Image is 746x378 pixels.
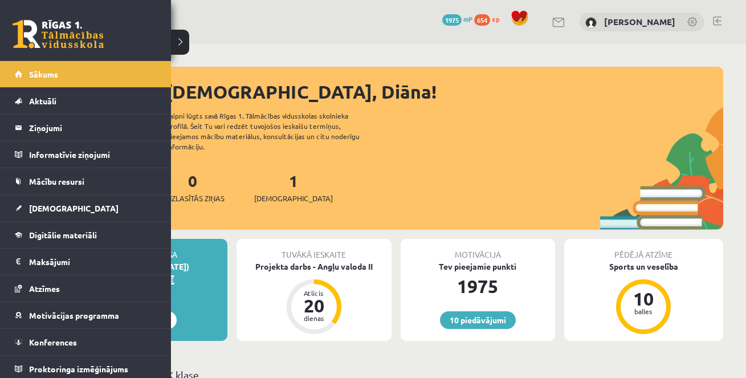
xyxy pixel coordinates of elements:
div: Pēdējā atzīme [564,239,723,261]
span: Digitālie materiāli [29,230,97,240]
span: Motivācijas programma [29,310,119,320]
a: Rīgas 1. Tālmācības vidusskola [13,20,104,48]
span: Proktoringa izmēģinājums [29,364,128,374]
span: Mācību resursi [29,176,84,186]
a: 10 piedāvājumi [440,311,516,329]
legend: Ziņojumi [29,115,157,141]
span: 654 [474,14,490,26]
div: 20 [297,296,331,315]
legend: Informatīvie ziņojumi [29,141,157,168]
span: [DEMOGRAPHIC_DATA] [254,193,333,204]
span: Atzīmes [29,283,60,294]
span: 1975 [442,14,462,26]
a: Konferences [15,329,157,355]
a: [DEMOGRAPHIC_DATA] [15,195,157,221]
a: 0Neizlasītās ziņas [161,170,225,204]
a: Aktuāli [15,88,157,114]
span: Sākums [29,69,58,79]
a: 1[DEMOGRAPHIC_DATA] [254,170,333,204]
a: Informatīvie ziņojumi [15,141,157,168]
legend: Maksājumi [29,249,157,275]
a: Sākums [15,61,157,87]
a: 654 xp [474,14,505,23]
img: Diāna Abbasova [585,17,597,29]
a: Ziņojumi [15,115,157,141]
a: Atzīmes [15,275,157,302]
div: 10 [626,290,661,308]
div: 1975 [401,273,555,300]
div: Atlicis [297,290,331,296]
div: Tev pieejamie punkti [401,261,555,273]
a: [PERSON_NAME] [604,16,675,27]
div: balles [626,308,661,315]
div: Sports un veselība [564,261,723,273]
a: Motivācijas programma [15,302,157,328]
div: Motivācija [401,239,555,261]
div: dienas [297,315,331,322]
div: Tuvākā ieskaite [237,239,391,261]
a: Digitālie materiāli [15,222,157,248]
a: Mācību resursi [15,168,157,194]
span: Konferences [29,337,77,347]
div: Projekta darbs - Angļu valoda II [237,261,391,273]
span: Aktuāli [29,96,56,106]
span: Neizlasītās ziņas [161,193,225,204]
div: Laipni lūgts savā Rīgas 1. Tālmācības vidusskolas skolnieka profilā. Šeit Tu vari redzēt tuvojošo... [166,111,380,152]
a: 1975 mP [442,14,472,23]
a: Projekta darbs - Angļu valoda II Atlicis 20 dienas [237,261,391,336]
span: mP [463,14,472,23]
a: Sports un veselība 10 balles [564,261,723,336]
div: [DEMOGRAPHIC_DATA], Diāna! [165,78,723,105]
a: Maksājumi [15,249,157,275]
span: [DEMOGRAPHIC_DATA] [29,203,119,213]
span: xp [492,14,499,23]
